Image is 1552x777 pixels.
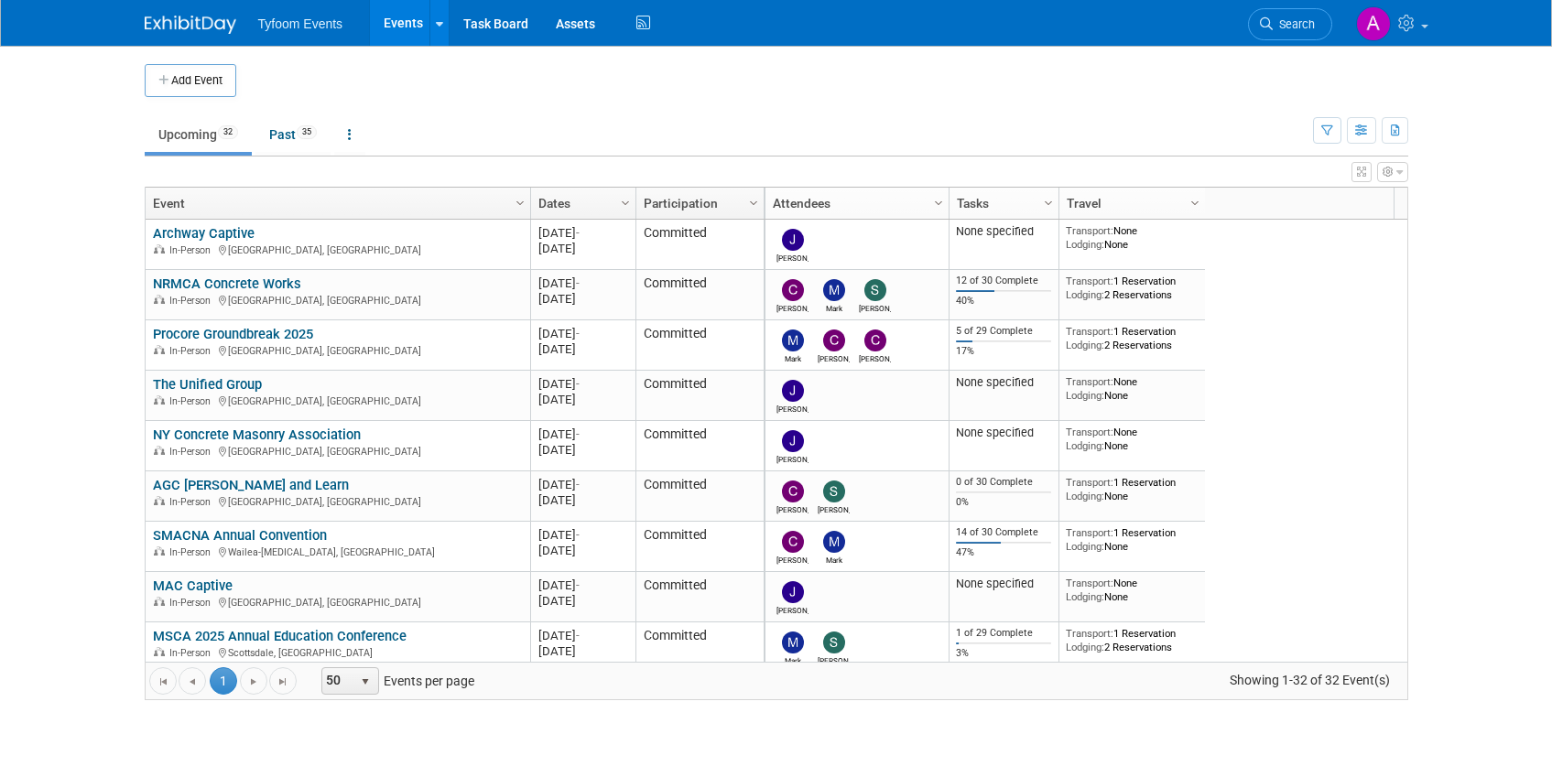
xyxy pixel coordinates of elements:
div: [DATE] [538,643,627,659]
a: Procore Groundbreak 2025 [153,326,313,342]
a: Go to the previous page [179,667,206,695]
div: None specified [956,577,1051,591]
a: Column Settings [743,188,764,215]
img: Mark Nelson [782,631,804,653]
div: Mark Nelson [818,301,850,313]
span: Showing 1-32 of 32 Event(s) [1212,667,1406,693]
td: Committed [635,220,764,270]
span: - [576,226,580,240]
a: MAC Captive [153,577,233,594]
a: Go to the last page [269,667,297,695]
span: In-Person [169,496,216,508]
td: Committed [635,622,764,673]
span: - [576,327,580,340]
div: None None [1066,375,1198,402]
a: Column Settings [510,188,530,215]
img: Angie Nichols [1356,6,1391,41]
span: In-Person [169,395,216,407]
span: 1 [210,667,237,695]
div: [DATE] [538,426,627,442]
div: 1 Reservation 2 Reservations [1066,275,1198,301]
img: Jason Cuskelly [782,430,804,452]
button: Add Event [145,64,236,97]
span: Transport: [1066,476,1113,489]
img: In-Person Event [154,496,165,505]
span: Go to the last page [276,674,290,689]
span: Column Settings [618,196,633,210]
span: Column Settings [513,196,527,210]
div: [DATE] [538,527,627,543]
div: Mark Nelson [776,653,809,665]
a: MSCA 2025 Annual Education Conference [153,628,407,644]
span: Lodging: [1066,238,1104,251]
td: Committed [635,320,764,371]
div: 1 Reservation None [1066,476,1198,502]
div: Steve Davis [818,653,850,665]
div: [GEOGRAPHIC_DATA], [GEOGRAPHIC_DATA] [153,242,522,257]
div: 40% [956,295,1051,308]
span: Lodging: [1066,490,1104,502]
a: AGC [PERSON_NAME] and Learn [153,477,349,493]
span: In-Person [169,546,216,558]
img: Corbin Nelson [782,279,804,301]
div: [DATE] [538,543,627,558]
img: Mark Nelson [782,329,804,351]
span: - [576,629,580,642]
span: - [576,578,580,592]
span: Lodging: [1066,540,1104,553]
div: Jason Cuskelly [776,402,809,414]
div: [GEOGRAPHIC_DATA], [GEOGRAPHIC_DATA] [153,443,522,459]
div: [GEOGRAPHIC_DATA], [GEOGRAPHIC_DATA] [153,493,522,509]
a: Past35 [255,117,331,152]
div: None specified [956,375,1051,390]
div: Steve Davis [859,301,891,313]
img: In-Person Event [154,244,165,254]
td: Committed [635,522,764,572]
div: [DATE] [538,225,627,241]
div: [DATE] [538,241,627,256]
img: Corbin Nelson [823,329,845,351]
img: In-Person Event [154,345,165,354]
img: In-Person Event [154,295,165,304]
a: Attendees [773,188,937,219]
span: - [576,427,580,441]
a: Column Settings [615,188,635,215]
td: Committed [635,270,764,320]
div: None specified [956,426,1051,440]
div: Wailea-[MEDICAL_DATA], [GEOGRAPHIC_DATA] [153,544,522,559]
span: Column Settings [746,196,761,210]
img: In-Person Event [154,446,165,455]
div: 5 of 29 Complete [956,325,1051,338]
span: 32 [218,125,238,139]
a: Participation [644,188,752,219]
div: [GEOGRAPHIC_DATA], [GEOGRAPHIC_DATA] [153,292,522,308]
div: None None [1066,577,1198,603]
div: [DATE] [538,577,627,593]
div: Corbin Nelson [818,351,850,363]
a: Column Settings [1185,188,1205,215]
a: Dates [538,188,624,219]
img: In-Person Event [154,395,165,405]
img: In-Person Event [154,546,165,556]
a: The Unified Group [153,376,262,393]
span: Column Settings [931,196,946,210]
div: Chris Walker [776,553,809,565]
span: Lodging: [1066,439,1104,452]
span: Column Settings [1041,196,1056,210]
span: select [358,674,373,689]
div: [DATE] [538,326,627,341]
div: Mark Nelson [776,351,809,363]
div: 12 of 30 Complete [956,275,1051,287]
span: Tyfoom Events [258,16,343,31]
div: [DATE] [538,291,627,307]
span: - [576,276,580,290]
img: Chris Walker [864,329,886,351]
img: Jason Cuskelly [782,581,804,603]
span: Go to the first page [156,674,170,689]
span: Transport: [1066,224,1113,237]
a: SMACNA Annual Convention [153,527,327,544]
span: Lodging: [1066,641,1104,653]
div: [DATE] [538,275,627,291]
span: In-Person [169,446,216,458]
span: Transport: [1066,577,1113,589]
